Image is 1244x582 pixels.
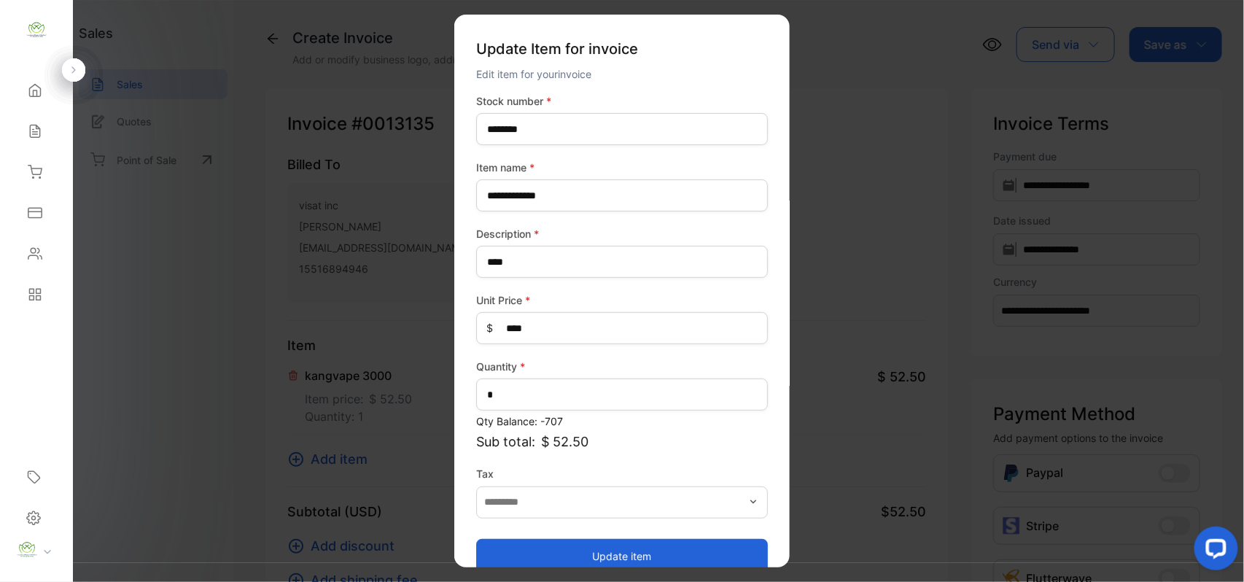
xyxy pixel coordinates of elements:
[476,160,768,175] label: Item name
[476,432,768,451] p: Sub total:
[476,359,768,374] label: Quantity
[476,414,768,429] p: Qty Balance: -707
[1183,521,1244,582] iframe: LiveChat chat widget
[476,32,768,66] p: Update Item for invoice
[476,68,591,80] span: Edit item for your invoice
[476,226,768,241] label: Description
[16,539,38,561] img: profile
[476,93,768,109] label: Stock number
[541,432,588,451] span: $ 52.50
[476,538,768,573] button: Update item
[26,19,47,41] img: logo
[476,466,768,481] label: Tax
[486,320,493,335] span: $
[476,292,768,308] label: Unit Price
